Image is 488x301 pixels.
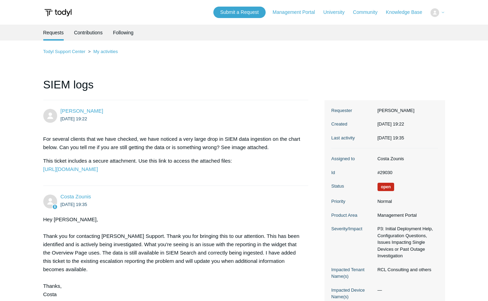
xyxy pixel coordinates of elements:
[323,9,351,16] a: University
[386,9,429,16] a: Knowledge Base
[331,266,374,280] dt: Impacted Tenant Name(s)
[43,25,64,41] li: Requests
[331,225,374,232] dt: Severity/Impact
[87,49,118,54] li: My activities
[331,287,374,300] dt: Impacted Device Name(s)
[374,225,438,259] dd: P3: Initial Deployment Help, Configuration Questions, Issues Impacting Single Devices or Past Out...
[374,198,438,205] dd: Normal
[378,135,404,140] time: 2025-10-16T19:35:37+00:00
[43,6,73,19] img: Todyl Support Center Help Center home page
[374,287,438,294] dd: —
[74,25,103,41] a: Contributions
[331,169,374,176] dt: Id
[374,107,438,114] dd: [PERSON_NAME]
[61,116,87,121] time: 2025-10-16T19:22:14Z
[113,25,133,41] a: Following
[43,49,87,54] li: Todyl Support Center
[374,169,438,176] dd: #29030
[213,7,266,18] a: Submit a Request
[331,135,374,141] dt: Last activity
[331,198,374,205] dt: Priority
[61,202,87,207] time: 2025-10-16T19:35:37Z
[43,215,302,299] div: Hey [PERSON_NAME], Thank you for contacting [PERSON_NAME] Support. Thank you for bringing this to...
[61,108,103,114] a: [PERSON_NAME]
[331,121,374,128] dt: Created
[61,108,103,114] span: Kenny Grayson
[43,49,86,54] a: Todyl Support Center
[43,166,98,172] a: [URL][DOMAIN_NAME]
[331,155,374,162] dt: Assigned to
[331,107,374,114] dt: Requester
[273,9,322,16] a: Management Portal
[378,183,394,191] span: We are working on a response for you
[43,135,302,152] p: For several clients that we have checked, we have noticed a very large drop in SIEM data ingestio...
[331,212,374,219] dt: Product Area
[43,76,309,100] h1: SIEM logs
[61,193,91,199] a: Costa Zounis
[374,155,438,162] dd: Costa Zounis
[374,266,438,273] dd: RCL Consulting and others
[93,49,118,54] a: My activities
[374,212,438,219] dd: Management Portal
[43,157,302,173] p: This ticket includes a secure attachment. Use this link to access the attached files:
[331,183,374,190] dt: Status
[353,9,384,16] a: Community
[378,121,404,127] time: 2025-10-16T19:22:14+00:00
